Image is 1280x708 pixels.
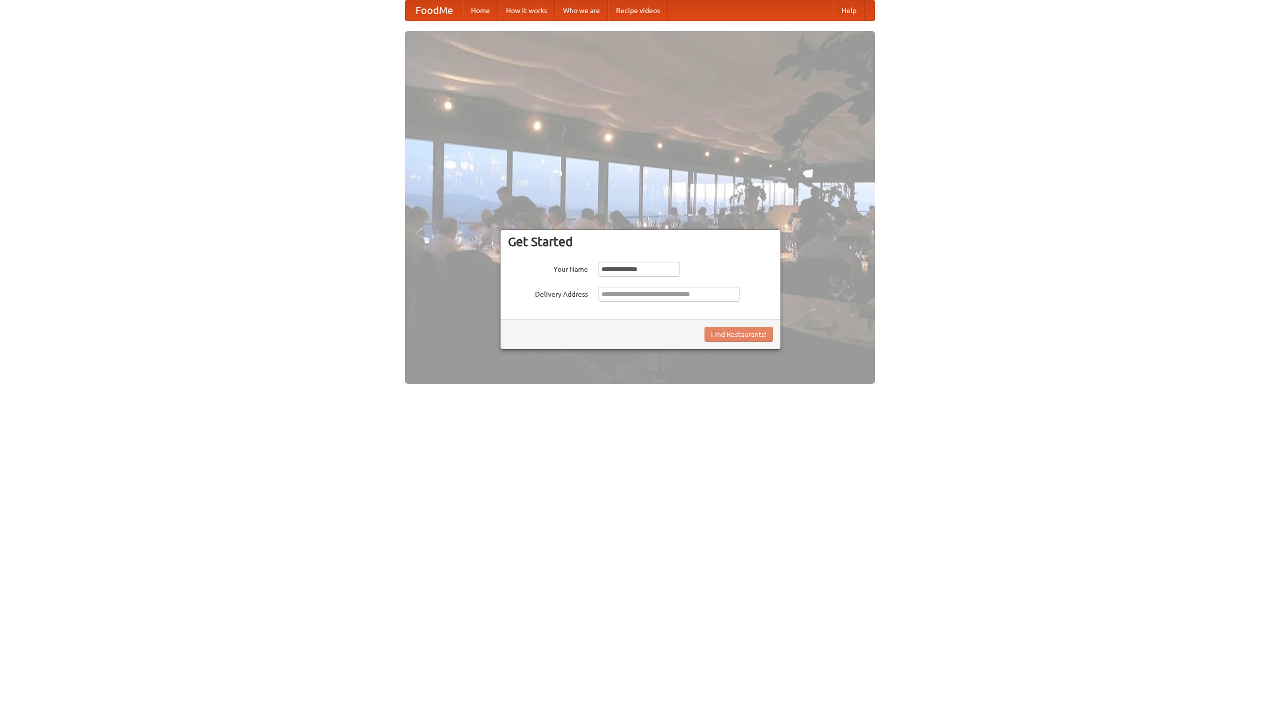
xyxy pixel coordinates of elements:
label: Your Name [508,262,588,274]
button: Find Restaurants! [704,327,773,342]
a: Who we are [555,1,608,21]
a: Home [463,1,498,21]
a: How it works [498,1,555,21]
label: Delivery Address [508,287,588,299]
a: Recipe videos [608,1,668,21]
h3: Get Started [508,234,773,249]
a: Help [833,1,864,21]
a: FoodMe [405,1,463,21]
